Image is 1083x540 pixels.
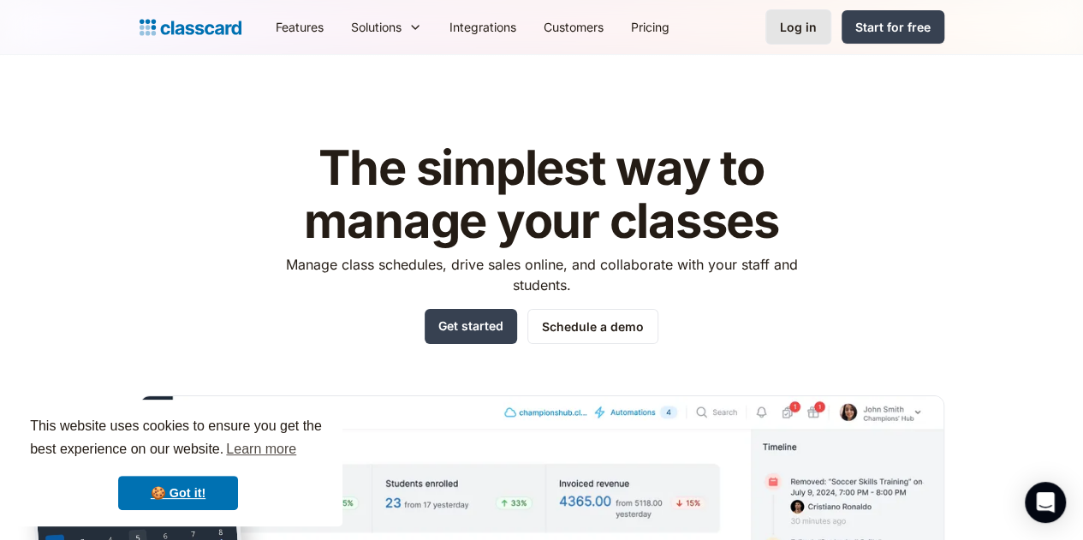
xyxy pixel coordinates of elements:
[425,309,517,344] a: Get started
[436,8,530,46] a: Integrations
[765,9,831,45] a: Log in
[140,15,241,39] a: home
[30,416,326,462] span: This website uses cookies to ensure you get the best experience on our website.
[270,142,813,247] h1: The simplest way to manage your classes
[223,436,299,462] a: learn more about cookies
[14,400,342,526] div: cookieconsent
[842,10,944,44] a: Start for free
[617,8,683,46] a: Pricing
[780,18,817,36] div: Log in
[262,8,337,46] a: Features
[527,309,658,344] a: Schedule a demo
[118,476,238,510] a: dismiss cookie message
[351,18,402,36] div: Solutions
[855,18,931,36] div: Start for free
[1025,482,1066,523] div: Open Intercom Messenger
[530,8,617,46] a: Customers
[270,254,813,295] p: Manage class schedules, drive sales online, and collaborate with your staff and students.
[337,8,436,46] div: Solutions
